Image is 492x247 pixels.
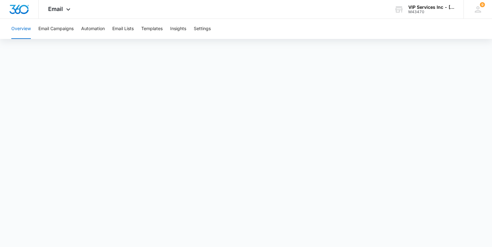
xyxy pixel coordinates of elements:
button: Settings [194,19,211,39]
span: Email [48,6,63,12]
div: account id [408,10,454,14]
div: notifications count [480,2,485,7]
div: account name [408,5,454,10]
span: 9 [480,2,485,7]
button: Email Lists [112,19,134,39]
button: Email Campaigns [38,19,74,39]
button: Templates [141,19,163,39]
button: Automation [81,19,105,39]
button: Insights [170,19,186,39]
button: Overview [11,19,31,39]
